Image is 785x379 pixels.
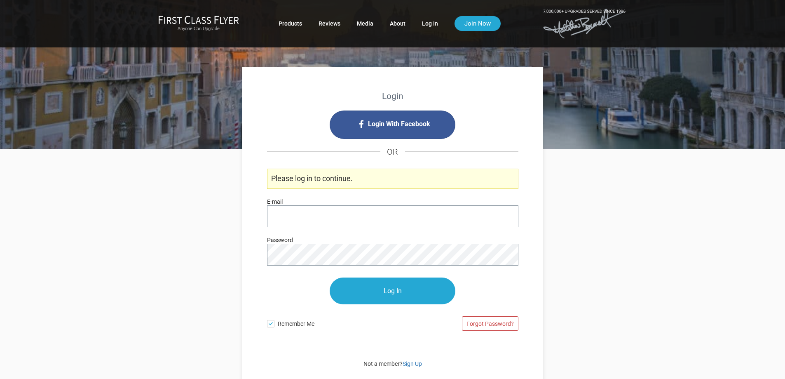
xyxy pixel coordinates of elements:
a: Log In [422,16,438,31]
a: Reviews [319,16,340,31]
span: Remember Me [278,316,393,328]
a: First Class FlyerAnyone Can Upgrade [158,15,239,32]
span: Not a member? [363,360,422,367]
label: Password [267,235,293,245]
input: Log In [330,278,455,304]
a: About [390,16,405,31]
span: Login With Facebook [368,118,430,131]
label: E-mail [267,197,283,206]
a: Media [357,16,373,31]
a: Join Now [455,16,501,31]
a: Products [279,16,302,31]
a: Sign Up [403,360,422,367]
img: First Class Flyer [158,15,239,24]
i: Login with Facebook [330,111,455,139]
p: Please log in to continue. [267,169,518,189]
h4: OR [267,139,518,165]
a: Forgot Password? [462,316,518,331]
strong: Login [382,91,403,101]
small: Anyone Can Upgrade [158,26,239,32]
